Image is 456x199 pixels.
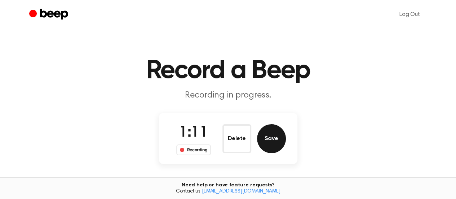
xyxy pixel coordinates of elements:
button: Delete Audio Record [222,124,251,153]
h1: Record a Beep [44,58,413,84]
a: Beep [29,8,70,22]
a: [EMAIL_ADDRESS][DOMAIN_NAME] [202,189,280,194]
a: Log Out [392,6,427,23]
span: Contact us [4,189,452,195]
p: Recording in progress. [90,90,367,101]
div: Recording [176,144,211,155]
button: Save Audio Record [257,124,286,153]
span: 1:11 [179,125,208,140]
